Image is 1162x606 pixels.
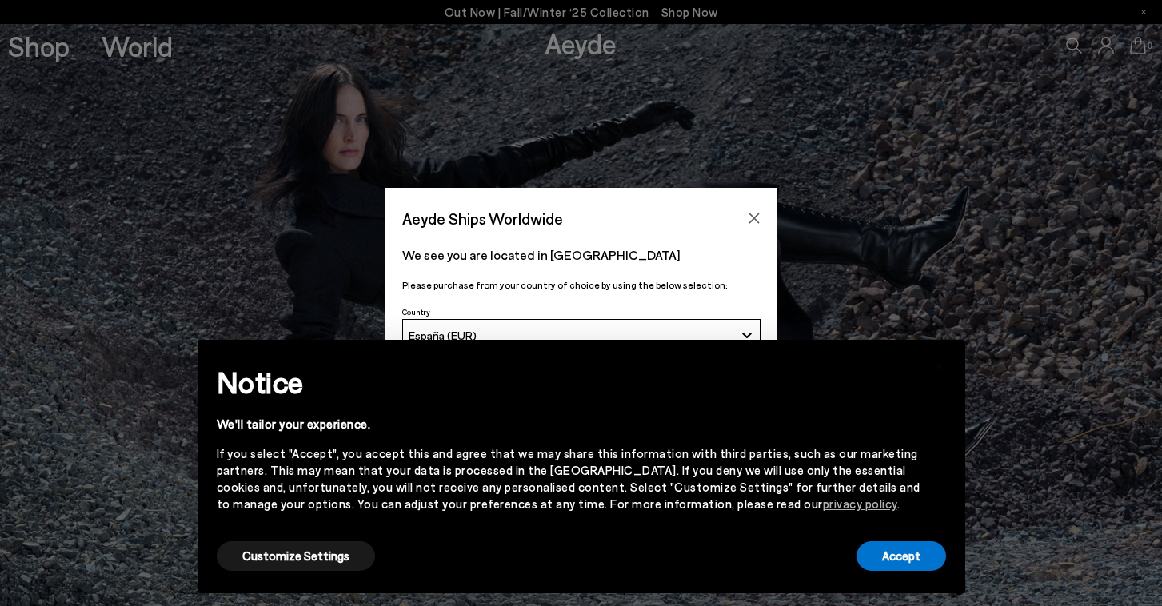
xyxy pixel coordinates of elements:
[823,496,897,511] a: privacy policy
[217,416,920,433] div: We'll tailor your experience.
[217,445,920,512] div: If you select "Accept", you accept this and agree that we may share this information with third p...
[402,205,563,233] span: Aeyde Ships Worldwide
[742,206,766,230] button: Close
[402,307,430,317] span: Country
[217,541,375,571] button: Customize Settings
[402,245,761,265] p: We see you are located in [GEOGRAPHIC_DATA]
[217,361,920,403] h2: Notice
[920,345,959,383] button: Close this notice
[934,352,945,375] span: ×
[857,541,946,571] button: Accept
[402,277,761,293] p: Please purchase from your country of choice by using the below selection:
